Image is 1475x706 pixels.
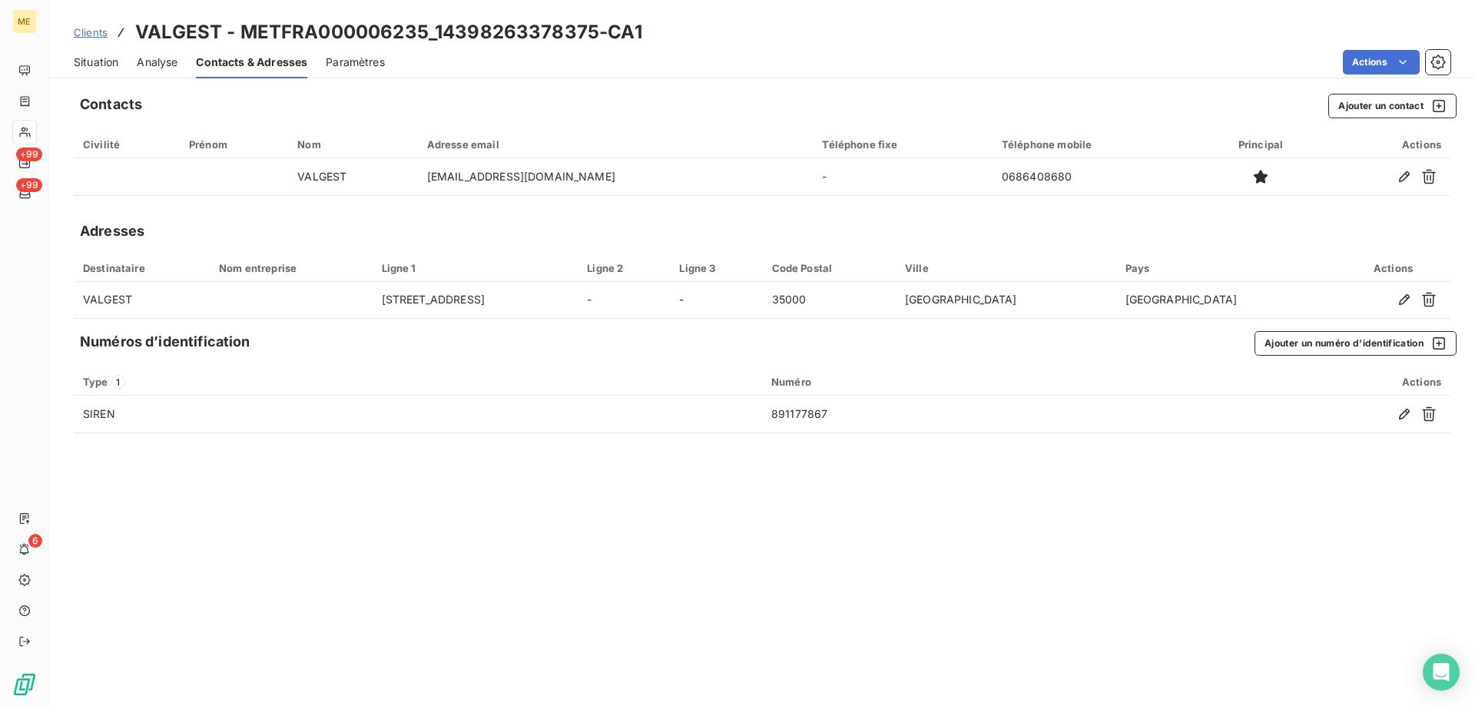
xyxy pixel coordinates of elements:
[1423,654,1460,691] div: Open Intercom Messenger
[578,282,670,319] td: -
[12,672,37,697] img: Logo LeanPay
[137,55,177,70] span: Analyse
[822,138,983,151] div: Téléphone fixe
[288,158,417,195] td: VALGEST
[373,282,578,319] td: [STREET_ADDRESS]
[74,282,210,319] td: VALGEST
[771,376,1115,388] div: Numéro
[1209,138,1311,151] div: Principal
[28,534,42,548] span: 6
[83,262,201,274] div: Destinataire
[427,138,804,151] div: Adresse email
[1345,262,1441,274] div: Actions
[896,282,1116,319] td: [GEOGRAPHIC_DATA]
[905,262,1107,274] div: Ville
[1331,138,1441,151] div: Actions
[762,396,1124,433] td: 891177867
[74,25,108,40] a: Clients
[74,26,108,38] span: Clients
[16,147,42,161] span: +99
[16,178,42,192] span: +99
[1133,376,1441,388] div: Actions
[80,331,250,353] h5: Numéros d’identification
[196,55,307,70] span: Contacts & Adresses
[993,158,1200,195] td: 0686408680
[679,262,753,274] div: Ligne 3
[74,396,762,433] td: SIREN
[80,220,144,242] h5: Adresses
[1125,262,1327,274] div: Pays
[189,138,279,151] div: Prénom
[111,375,125,389] span: 1
[763,282,897,319] td: 35000
[74,55,118,70] span: Situation
[1255,331,1457,356] button: Ajouter un numéro d’identification
[1116,282,1337,319] td: [GEOGRAPHIC_DATA]
[382,262,569,274] div: Ligne 1
[587,262,661,274] div: Ligne 2
[813,158,992,195] td: -
[418,158,814,195] td: [EMAIL_ADDRESS][DOMAIN_NAME]
[772,262,887,274] div: Code Postal
[670,282,762,319] td: -
[80,94,142,115] h5: Contacts
[1343,50,1420,75] button: Actions
[326,55,385,70] span: Paramètres
[83,375,753,389] div: Type
[219,262,363,274] div: Nom entreprise
[83,138,171,151] div: Civilité
[135,18,642,46] h3: VALGEST - METFRA000006235_14398263378375-CA1
[297,138,408,151] div: Nom
[1328,94,1457,118] button: Ajouter un contact
[12,9,37,34] div: ME
[1002,138,1191,151] div: Téléphone mobile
